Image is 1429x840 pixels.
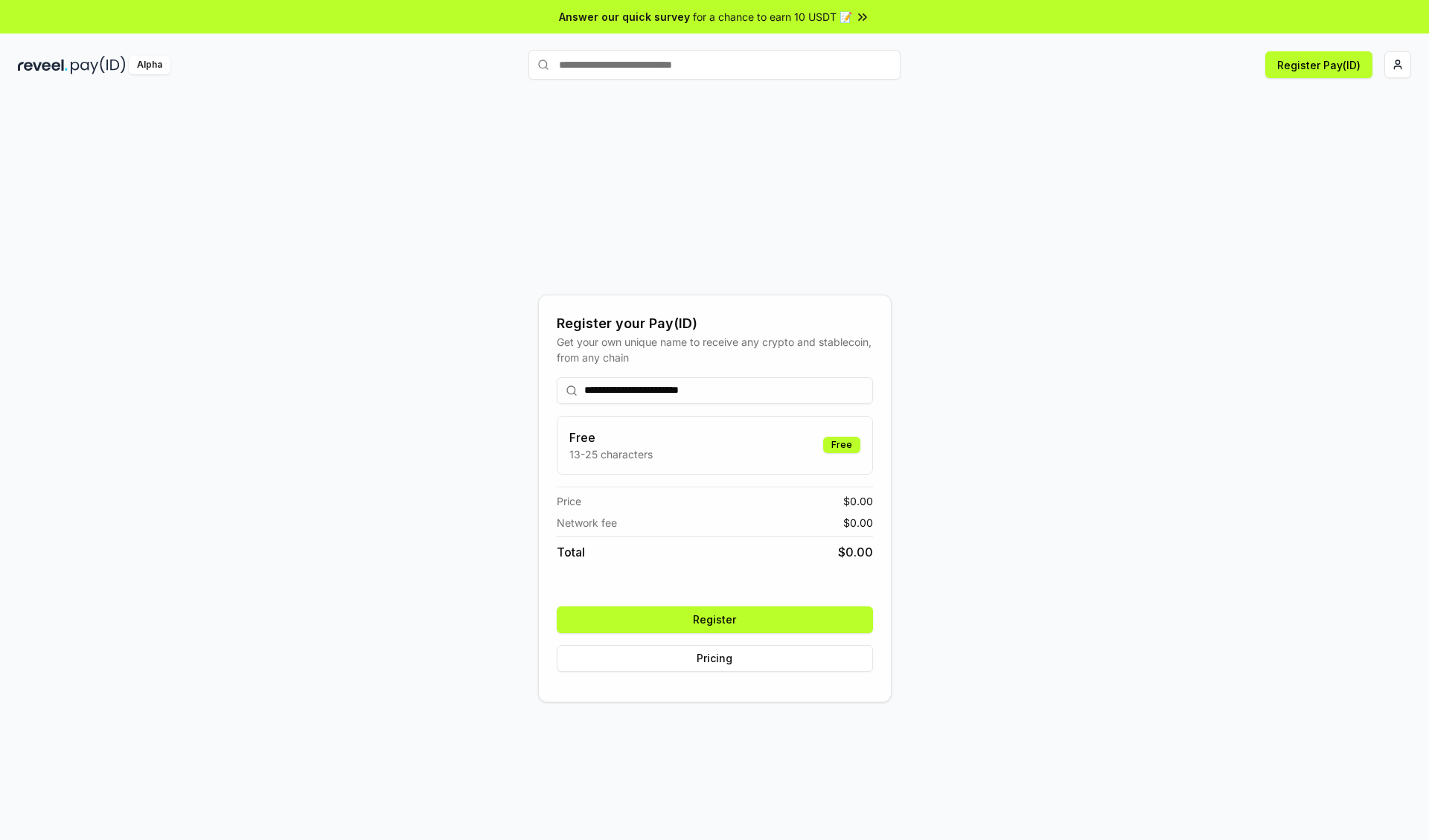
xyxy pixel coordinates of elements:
[823,437,860,453] div: Free
[18,56,68,74] img: reveel_dark
[557,543,585,561] span: Total
[129,56,170,74] div: Alpha
[838,543,873,561] span: $ 0.00
[557,515,617,530] span: Network fee
[557,493,581,509] span: Price
[569,429,653,446] h3: Free
[557,606,873,633] button: Register
[557,645,873,672] button: Pricing
[843,493,873,509] span: $ 0.00
[843,515,873,530] span: $ 0.00
[1265,51,1372,78] button: Register Pay(ID)
[693,9,852,25] span: for a chance to earn 10 USDT 📝
[557,334,873,365] div: Get your own unique name to receive any crypto and stablecoin, from any chain
[557,313,873,334] div: Register your Pay(ID)
[71,56,126,74] img: pay_id
[559,9,690,25] span: Answer our quick survey
[569,446,653,462] p: 13-25 characters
